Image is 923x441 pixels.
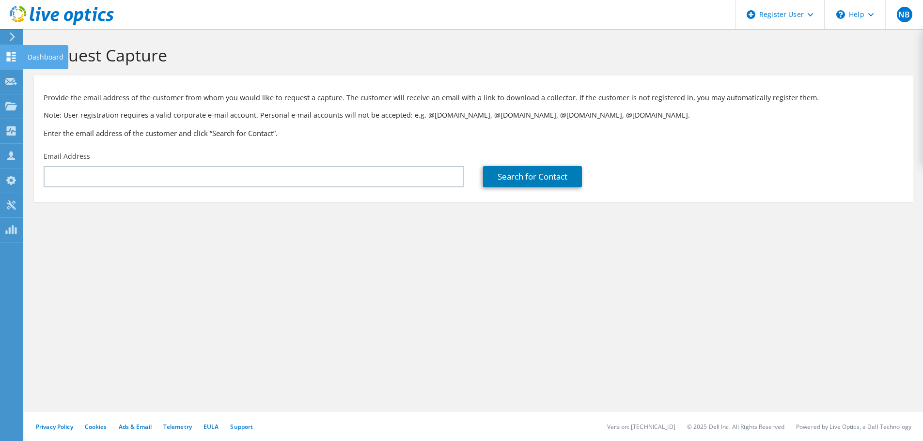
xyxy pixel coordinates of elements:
[607,423,675,431] li: Version: [TECHNICAL_ID]
[44,128,904,138] h3: Enter the email address of the customer and click “Search for Contact”.
[119,423,152,431] a: Ads & Email
[85,423,107,431] a: Cookies
[39,45,904,65] h1: Request Capture
[483,166,582,187] a: Search for Contact
[163,423,192,431] a: Telemetry
[44,152,90,161] label: Email Address
[897,7,912,22] span: NB
[796,423,911,431] li: Powered by Live Optics, a Dell Technology
[44,92,904,103] p: Provide the email address of the customer from whom you would like to request a capture. The cust...
[203,423,219,431] a: EULA
[687,423,784,431] li: © 2025 Dell Inc. All Rights Reserved
[23,45,68,69] div: Dashboard
[36,423,73,431] a: Privacy Policy
[44,110,904,121] p: Note: User registration requires a valid corporate e-mail account. Personal e-mail accounts will ...
[836,10,845,19] svg: \n
[230,423,253,431] a: Support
